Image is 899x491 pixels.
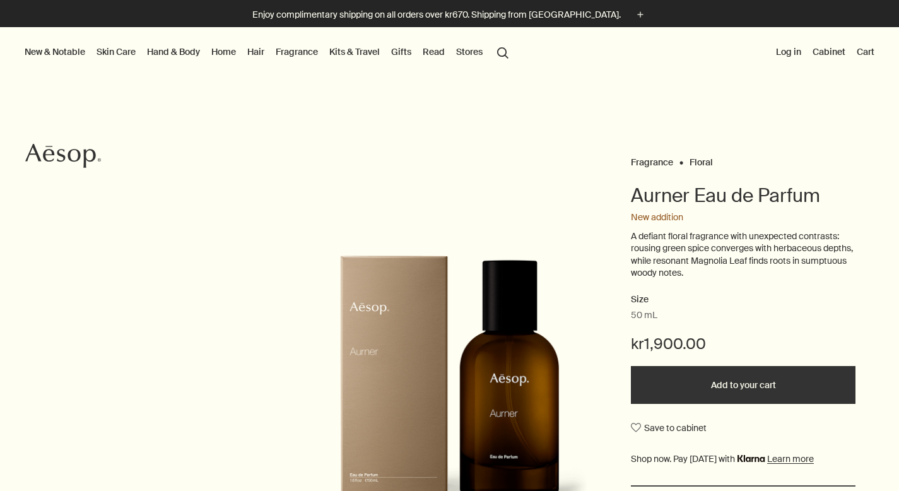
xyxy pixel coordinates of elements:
[252,8,621,21] p: Enjoy complimentary shipping on all orders over kr670. Shipping from [GEOGRAPHIC_DATA].
[631,417,707,439] button: Save to cabinet
[631,230,855,280] p: A defiant floral fragrance with unexpected contrasts: rousing green spice converges with herbaceo...
[631,183,855,208] h1: Aurner Eau de Parfum
[22,27,514,78] nav: primary
[773,44,804,60] button: Log in
[420,44,447,60] a: Read
[773,27,877,78] nav: supplementary
[22,140,104,175] a: Aesop
[631,334,706,354] span: kr1,900.00
[273,44,320,60] a: Fragrance
[854,44,877,60] button: Cart
[631,309,657,322] span: 50 mL
[144,44,203,60] a: Hand & Body
[631,292,855,307] h2: Size
[454,44,485,60] button: Stores
[690,157,713,162] a: Floral
[491,40,514,64] button: Open search
[810,44,848,60] a: Cabinet
[631,157,673,162] a: Fragrance
[245,44,267,60] a: Hair
[389,44,414,60] a: Gifts
[327,44,382,60] a: Kits & Travel
[25,143,101,169] svg: Aesop
[94,44,138,60] a: Skin Care
[209,44,238,60] a: Home
[252,8,647,22] button: Enjoy complimentary shipping on all orders over kr670. Shipping from [GEOGRAPHIC_DATA].
[22,44,88,60] button: New & Notable
[631,366,855,404] button: Add to your cart - kr1,900.00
